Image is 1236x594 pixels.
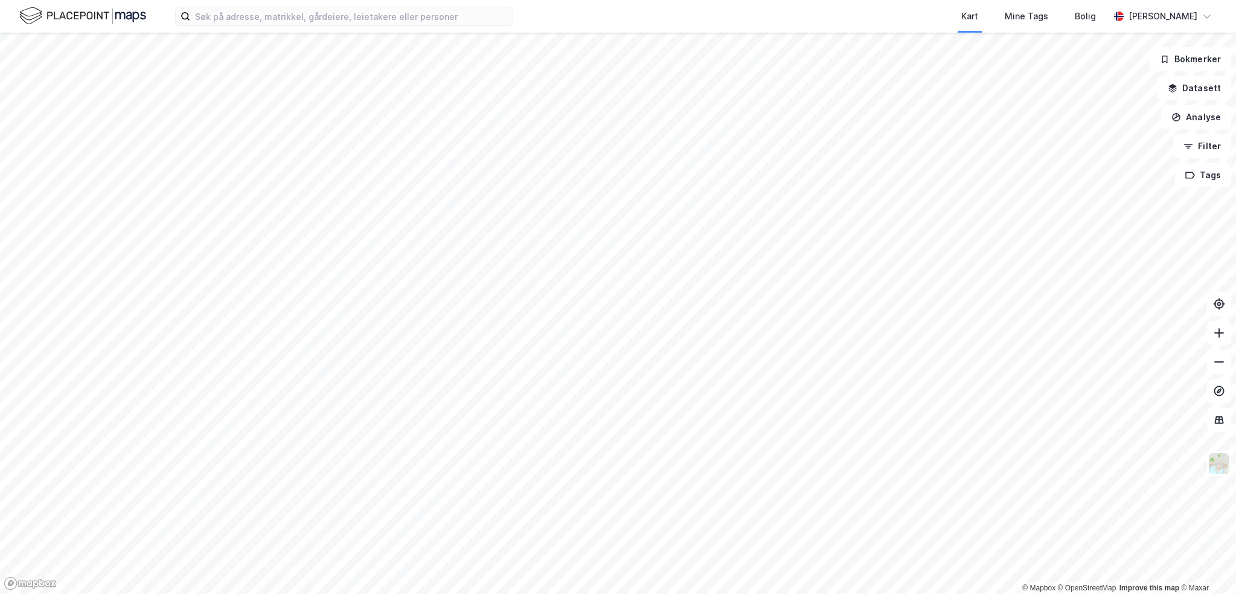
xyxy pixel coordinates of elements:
[4,576,57,590] a: Mapbox homepage
[1022,584,1055,592] a: Mapbox
[1208,452,1231,475] img: Z
[1176,536,1236,594] div: Kontrollprogram for chat
[19,5,146,27] img: logo.f888ab2527a4732fd821a326f86c7f29.svg
[1005,9,1048,24] div: Mine Tags
[190,7,513,25] input: Søk på adresse, matrikkel, gårdeiere, leietakere eller personer
[1173,134,1231,158] button: Filter
[1150,47,1231,71] button: Bokmerker
[1161,105,1231,129] button: Analyse
[961,9,978,24] div: Kart
[1119,584,1179,592] a: Improve this map
[1129,9,1197,24] div: [PERSON_NAME]
[1158,76,1231,100] button: Datasett
[1058,584,1116,592] a: OpenStreetMap
[1175,163,1231,187] button: Tags
[1176,536,1236,594] iframe: Chat Widget
[1075,9,1096,24] div: Bolig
